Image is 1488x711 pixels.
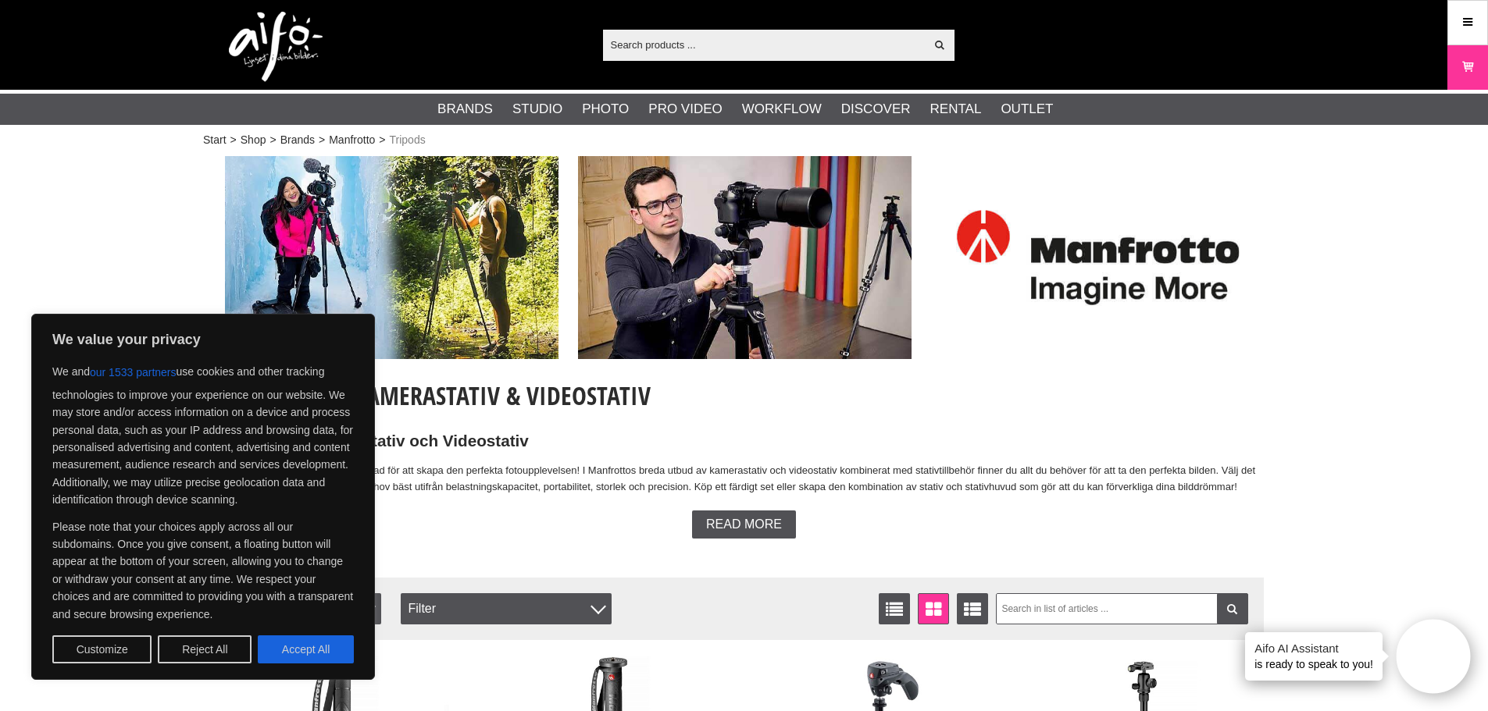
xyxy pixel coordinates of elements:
[52,330,354,349] p: We value your privacy
[401,593,612,624] div: Filter
[1217,593,1248,624] a: Filter
[230,132,237,148] span: >
[225,463,1264,496] p: Manfrotto kamerastativ är du rustad för att skapa den perfekta fotoupplevelsen! I Manfrottos bred...
[379,132,385,148] span: >
[52,358,354,509] p: We and use cookies and other tracking technologies to improve your experience on our website. We ...
[258,635,354,663] button: Accept All
[319,132,325,148] span: >
[931,156,1265,359] img: Ad:009 ban-manfrotto-logga.jpg
[996,593,1248,624] input: Search in list of articles ...
[582,99,629,119] a: Photo
[90,358,177,386] button: our 1533 partners
[648,99,722,119] a: Pro Video
[225,156,558,359] img: Ad:007 ban-manfrotto-tripod-005.jpg
[841,99,911,119] a: Discover
[52,635,152,663] button: Customize
[241,132,266,148] a: Shop
[229,12,323,82] img: logo.png
[578,156,912,359] img: Ad:008 ban-manfrotto-tripod-006.jpg
[957,593,988,624] a: Extended list
[1001,99,1053,119] a: Outlet
[329,132,375,148] a: Manfrotto
[930,99,982,119] a: Rental
[706,517,782,531] span: Read more
[603,33,926,56] input: Search products ...
[1245,632,1383,681] div: is ready to speak to you!
[437,99,493,119] a: Brands
[390,132,426,148] span: Tripods
[52,518,354,623] p: Please note that your choices apply across all our subdomains. Once you give consent, a floating ...
[879,593,910,624] a: List
[1254,640,1373,656] h4: Aifo AI Assistant
[203,132,227,148] a: Start
[269,132,276,148] span: >
[742,99,822,119] a: Workflow
[31,314,375,680] div: We value your privacy
[225,379,1264,413] h1: Manfrotto Kamerastativ & Videostativ
[225,430,1264,453] h2: Manfrotto Kamerastativ och Videostativ
[512,99,562,119] a: Studio
[280,132,315,148] a: Brands
[158,635,252,663] button: Reject All
[918,593,949,624] a: Window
